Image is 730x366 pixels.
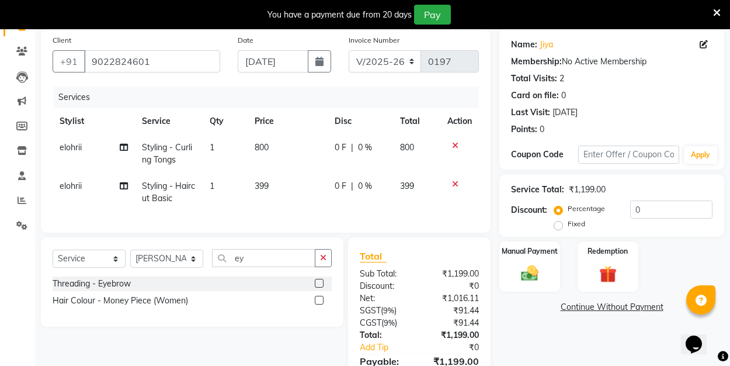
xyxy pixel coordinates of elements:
[53,278,131,290] div: Threading - Eyebrow
[53,50,85,72] button: +91
[351,341,430,354] a: Add Tip
[511,72,557,85] div: Total Visits:
[419,317,488,329] div: ₹91.44
[84,50,220,72] input: Search by Name/Mobile/Email/Code
[511,89,559,102] div: Card on file:
[351,292,419,305] div: Net:
[255,181,269,191] span: 399
[568,203,605,214] label: Percentage
[588,246,628,257] label: Redemption
[594,264,622,285] img: _gift.svg
[511,106,550,119] div: Last Visit:
[569,184,606,196] div: ₹1,199.00
[203,108,248,134] th: Qty
[267,9,412,21] div: You have a payment due from 20 days
[561,89,566,102] div: 0
[431,341,488,354] div: ₹0
[335,180,346,192] span: 0 F
[419,329,488,341] div: ₹1,199.00
[419,280,488,292] div: ₹0
[383,306,394,315] span: 9%
[681,319,718,354] iframe: chat widget
[511,123,537,136] div: Points:
[360,250,387,263] span: Total
[60,142,82,153] span: elohrii
[135,108,203,134] th: Service
[552,106,578,119] div: [DATE]
[502,246,558,257] label: Manual Payment
[53,35,71,46] label: Client
[516,264,544,284] img: _cash.svg
[400,142,414,153] span: 800
[358,141,372,154] span: 0 %
[400,181,414,191] span: 399
[540,123,544,136] div: 0
[419,268,488,280] div: ₹1,199.00
[384,318,395,327] span: 9%
[351,141,353,154] span: |
[578,146,679,164] input: Enter Offer / Coupon Code
[335,141,346,154] span: 0 F
[440,108,479,134] th: Action
[210,181,214,191] span: 1
[684,146,717,164] button: Apply
[54,87,488,108] div: Services
[511,184,564,196] div: Service Total:
[502,301,722,313] a: Continue Without Payment
[210,142,214,153] span: 1
[238,35,253,46] label: Date
[351,280,419,292] div: Discount:
[53,108,135,134] th: Stylist
[358,180,372,192] span: 0 %
[419,305,488,317] div: ₹91.44
[60,181,82,191] span: elohrii
[142,181,195,203] span: Styling - Haircut Basic
[142,142,192,165] span: Styling - Curling Tongs
[351,329,419,341] div: Total:
[360,317,381,328] span: CGST
[53,295,188,307] div: Hair Colour - Money Piece (Women)
[351,317,419,329] div: ( )
[414,5,451,25] button: Pay
[511,56,712,68] div: No Active Membership
[351,268,419,280] div: Sub Total:
[511,39,537,51] div: Name:
[351,180,353,192] span: |
[351,305,419,317] div: ( )
[511,204,547,216] div: Discount:
[419,292,488,305] div: ₹1,016.11
[255,142,269,153] span: 800
[540,39,553,51] a: Jiya
[248,108,328,134] th: Price
[511,56,562,68] div: Membership:
[328,108,393,134] th: Disc
[511,149,578,161] div: Coupon Code
[568,219,585,229] label: Fixed
[360,305,381,316] span: SGST
[559,72,564,85] div: 2
[393,108,440,134] th: Total
[212,249,315,267] input: Search or Scan
[349,35,399,46] label: Invoice Number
